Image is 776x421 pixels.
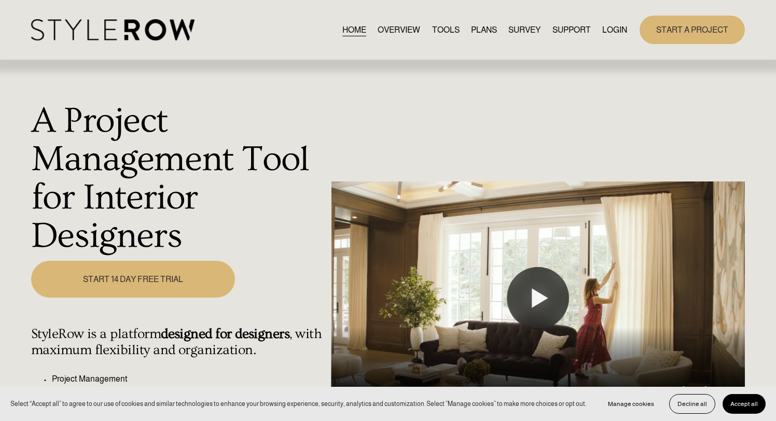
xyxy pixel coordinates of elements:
[31,102,325,255] h1: A Project Management Tool for Interior Designers
[31,261,235,297] a: START 14 DAY FREE TRIAL
[677,400,707,408] span: Decline all
[52,373,325,385] p: Project Management
[31,19,195,40] img: StyleRow
[602,23,627,37] a: LOGIN
[552,23,591,37] a: folder dropdown
[508,23,541,37] a: SURVEY
[669,394,715,414] button: Decline all
[640,16,745,44] a: START A PROJECT
[471,23,497,37] a: PLANS
[507,267,569,329] button: Play
[342,23,366,37] a: HOME
[432,23,460,37] a: TOOLS
[10,399,586,409] p: Select “Accept all” to agree to our use of cookies and similar technologies to enhance your brows...
[723,394,766,414] button: Accept all
[730,400,758,408] span: Accept all
[31,326,325,359] h4: StyleRow is a platform , with maximum flexibility and organization.
[378,23,420,37] a: OVERVIEW
[552,24,591,36] span: SUPPORT
[600,394,662,414] button: Manage cookies
[161,326,289,342] strong: designed for designers
[608,400,654,408] span: Manage cookies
